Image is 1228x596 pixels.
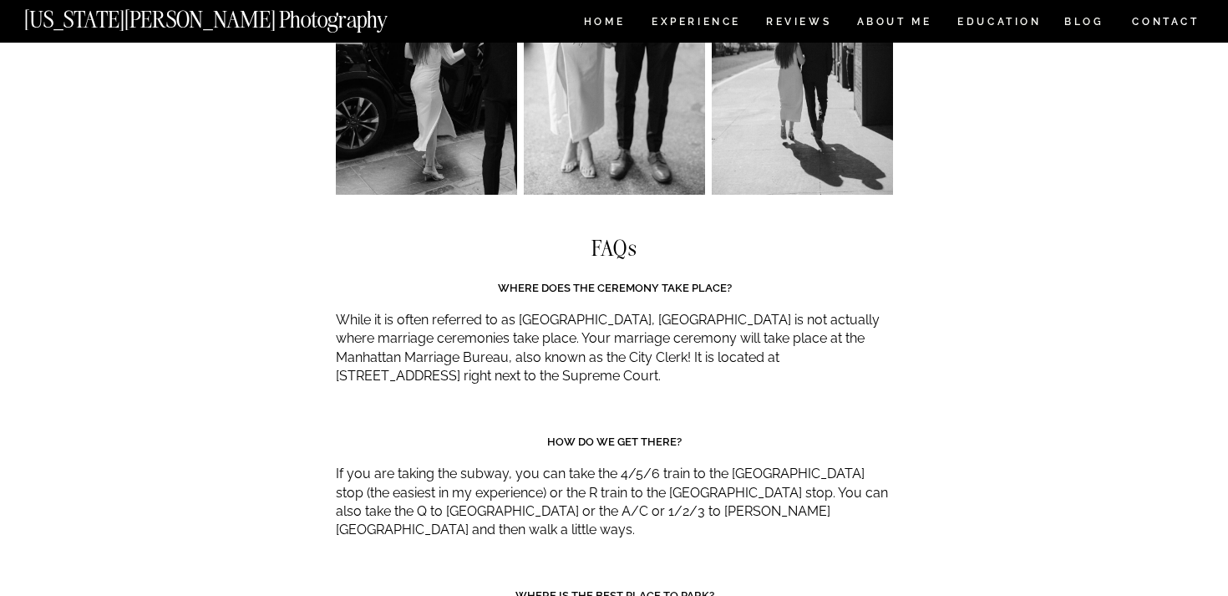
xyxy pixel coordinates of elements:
[336,465,893,540] p: If you are taking the subway, you can take the 4/5/6 train to the [GEOGRAPHIC_DATA] stop (the eas...
[652,17,739,31] a: Experience
[581,17,628,31] a: HOME
[336,237,893,260] h2: FAQs
[956,17,1043,31] a: EDUCATION
[1131,13,1200,31] a: CONTACT
[766,17,829,31] a: REVIEWS
[1064,17,1104,31] a: BLOG
[547,436,682,448] strong: How do we get there?
[498,282,732,294] strong: Where does the ceremony take place?
[336,311,893,386] p: While it is often referred to as [GEOGRAPHIC_DATA], [GEOGRAPHIC_DATA] is not actually where marri...
[856,17,932,31] a: ABOUT ME
[24,8,444,23] a: [US_STATE][PERSON_NAME] Photography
